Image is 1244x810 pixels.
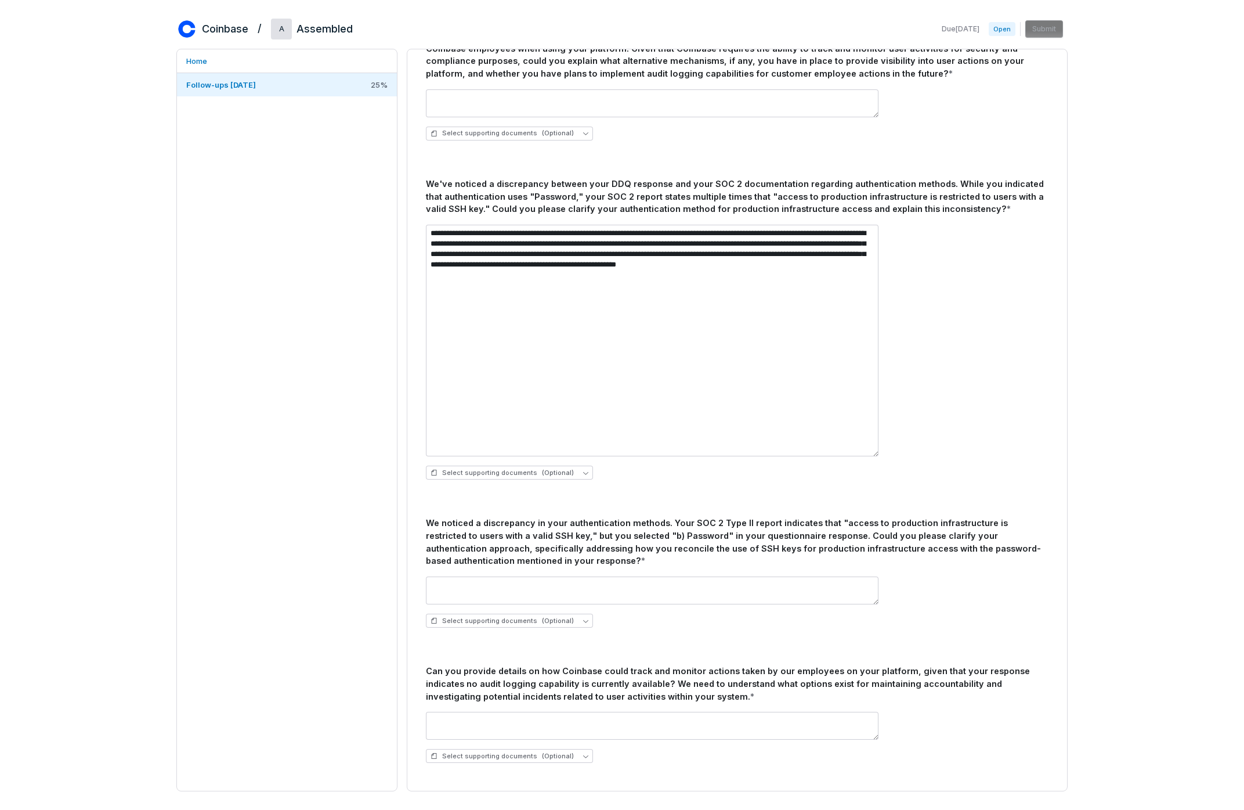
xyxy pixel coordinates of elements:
span: Due [DATE] [942,24,979,34]
span: Select supporting documents [431,752,574,761]
h2: Coinbase [202,21,248,37]
span: Select supporting documents [431,129,574,138]
span: 25 % [371,80,388,90]
span: (Optional) [542,129,574,138]
span: (Optional) [542,617,574,625]
h2: Assembled [296,21,353,37]
div: I notice from your response to our Due Diligence Questionnaire that audit logs are not available ... [426,30,1048,80]
span: Open [989,22,1015,36]
span: (Optional) [542,469,574,477]
a: Home [177,49,397,73]
div: We noticed a discrepancy in your authentication methods. Your SOC 2 Type II report indicates that... [426,517,1048,567]
span: Select supporting documents [431,469,574,477]
a: Follow-ups [DATE]25% [177,73,397,96]
div: We've noticed a discrepancy between your DDQ response and your SOC 2 documentation regarding auth... [426,178,1048,215]
span: (Optional) [542,752,574,761]
span: Follow-ups [DATE] [186,80,256,89]
span: Select supporting documents [431,617,574,625]
h2: / [258,19,262,36]
div: Can you provide details on how Coinbase could track and monitor actions taken by our employees on... [426,665,1048,703]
